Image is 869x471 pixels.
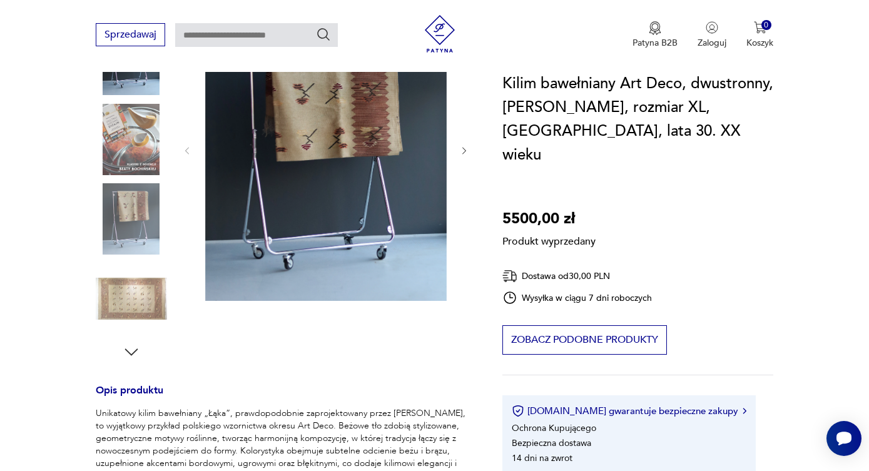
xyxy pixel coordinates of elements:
button: Sprzedawaj [96,23,165,46]
button: Zaloguj [698,21,726,49]
div: Dostawa od 30,00 PLN [502,268,653,284]
div: 0 [761,20,772,31]
img: Patyna - sklep z meblami i dekoracjami vintage [421,15,459,53]
li: Ochrona Kupującego [512,422,596,434]
button: Zobacz podobne produkty [502,325,667,355]
h1: Kilim bawełniany Art Deco, dwustronny, [PERSON_NAME], rozmiar XL, [GEOGRAPHIC_DATA], lata 30. XX ... [502,72,773,167]
h3: Opis produktu [96,387,472,407]
iframe: Smartsupp widget button [826,421,861,456]
li: Bezpieczna dostawa [512,437,591,449]
img: Ikona medalu [649,21,661,35]
button: 0Koszyk [746,21,773,49]
a: Sprzedawaj [96,31,165,40]
img: Ikona certyfikatu [512,405,524,417]
button: Patyna B2B [633,21,678,49]
img: Ikona strzałki w prawo [743,408,746,414]
img: Ikona koszyka [754,21,766,34]
button: [DOMAIN_NAME] gwarantuje bezpieczne zakupy [512,405,746,417]
p: 5500,00 zł [502,207,596,231]
li: 14 dni na zwrot [512,452,572,464]
img: Ikona dostawy [502,268,517,284]
button: Szukaj [316,27,331,42]
p: Patyna B2B [633,37,678,49]
p: Koszyk [746,37,773,49]
a: Ikona medaluPatyna B2B [633,21,678,49]
div: Wysyłka w ciągu 7 dni roboczych [502,290,653,305]
p: Zaloguj [698,37,726,49]
p: Produkt wyprzedany [502,231,596,248]
img: Ikonka użytkownika [706,21,718,34]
